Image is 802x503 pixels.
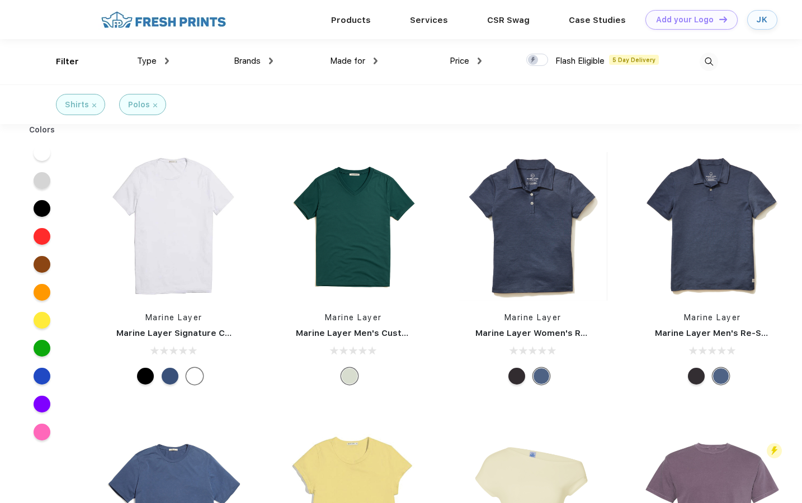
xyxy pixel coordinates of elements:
div: Add your Logo [656,15,714,25]
a: CSR Swag [487,15,530,25]
img: filter_cancel.svg [92,103,96,107]
div: Polos [128,99,150,111]
span: 5 Day Delivery [609,55,659,65]
img: func=resize&h=266 [638,152,787,301]
div: Shirts [65,99,89,111]
img: func=resize&h=266 [279,152,428,301]
img: dropdown.png [478,58,482,64]
div: Navy [713,368,729,385]
div: Any Color [341,368,358,385]
div: Faded Navy [162,368,178,385]
div: Colors [21,124,64,136]
a: Marine Layer [325,313,382,322]
div: Black [137,368,154,385]
img: flash_active_toggle.svg [767,443,782,458]
div: White [186,368,203,385]
img: fo%20logo%202.webp [98,10,229,30]
span: Type [137,56,157,66]
img: func=resize&h=266 [459,152,607,301]
img: desktop_search.svg [700,53,718,71]
a: Marine Layer Men's Custom Dyed Signature V-Neck [296,328,517,338]
img: dropdown.png [374,58,378,64]
span: Price [450,56,469,66]
div: Navy [533,368,550,385]
a: Marine Layer [684,313,741,322]
div: Black [508,368,525,385]
img: dropdown.png [269,58,273,64]
a: Marine Layer [145,313,202,322]
span: Made for [330,56,365,66]
a: Products [331,15,371,25]
a: Marine Layer Women's Re-Spun Air Polo [475,328,647,338]
a: Marine Layer [504,313,562,322]
a: Services [410,15,448,25]
div: Filter [56,55,79,68]
img: filter_cancel.svg [153,103,157,107]
div: JK [756,15,768,25]
a: JK [747,10,777,30]
img: func=resize&h=266 [100,152,248,301]
span: Brands [234,56,261,66]
img: DT [719,16,727,22]
span: Flash Eligible [555,56,605,66]
div: Black [688,368,705,385]
a: Marine Layer Signature Crew [116,328,241,338]
img: dropdown.png [165,58,169,64]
